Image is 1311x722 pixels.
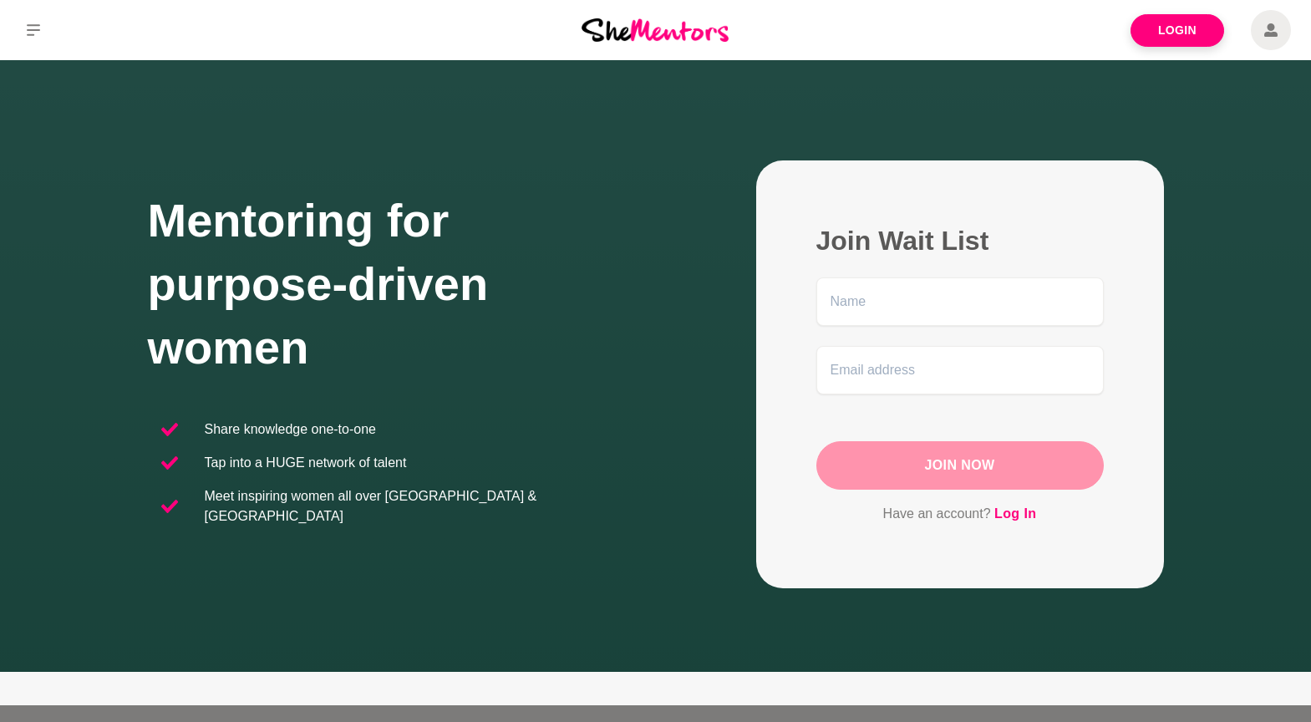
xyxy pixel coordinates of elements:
[1131,14,1224,47] a: Login
[205,453,407,473] p: Tap into a HUGE network of talent
[148,189,656,379] h1: Mentoring for purpose-driven women
[994,503,1036,525] a: Log In
[582,18,729,41] img: She Mentors Logo
[816,277,1104,326] input: Name
[816,346,1104,394] input: Email address
[205,486,643,526] p: Meet inspiring women all over [GEOGRAPHIC_DATA] & [GEOGRAPHIC_DATA]
[816,224,1104,257] h2: Join Wait List
[816,503,1104,525] p: Have an account?
[205,419,376,440] p: Share knowledge one-to-one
